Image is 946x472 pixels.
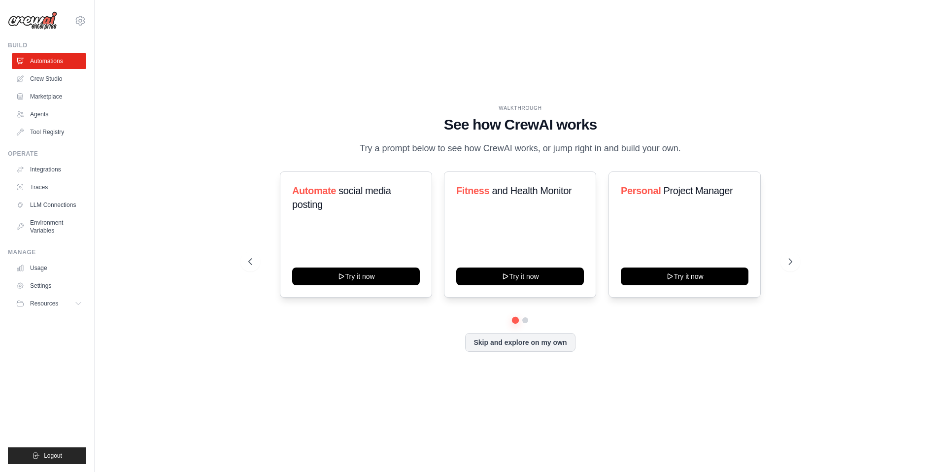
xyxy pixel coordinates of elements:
[44,452,62,460] span: Logout
[248,104,792,112] div: WALKTHROUGH
[12,89,86,104] a: Marketplace
[12,162,86,177] a: Integrations
[465,333,575,352] button: Skip and explore on my own
[12,179,86,195] a: Traces
[8,248,86,256] div: Manage
[456,185,489,196] span: Fitness
[12,124,86,140] a: Tool Registry
[12,215,86,238] a: Environment Variables
[292,185,336,196] span: Automate
[8,41,86,49] div: Build
[663,185,733,196] span: Project Manager
[292,185,391,210] span: social media posting
[621,185,661,196] span: Personal
[8,447,86,464] button: Logout
[456,268,584,285] button: Try it now
[8,11,57,30] img: Logo
[248,116,792,134] h1: See how CrewAI works
[12,106,86,122] a: Agents
[8,150,86,158] div: Operate
[12,53,86,69] a: Automations
[292,268,420,285] button: Try it now
[12,71,86,87] a: Crew Studio
[12,296,86,311] button: Resources
[492,185,572,196] span: and Health Monitor
[12,278,86,294] a: Settings
[355,141,686,156] p: Try a prompt below to see how CrewAI works, or jump right in and build your own.
[12,197,86,213] a: LLM Connections
[30,300,58,307] span: Resources
[621,268,748,285] button: Try it now
[12,260,86,276] a: Usage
